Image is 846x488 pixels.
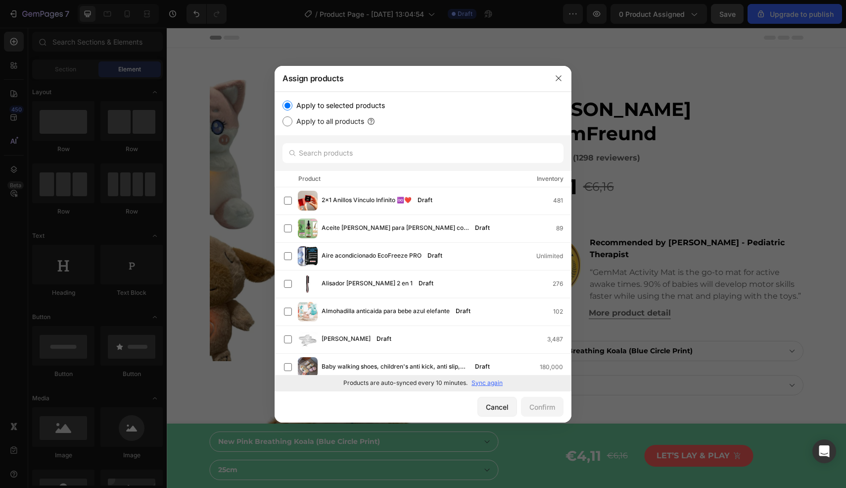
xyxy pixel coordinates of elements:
[553,307,571,317] div: 102
[298,274,318,294] img: product-img
[537,174,564,184] div: Inventory
[414,195,436,205] div: Draft
[343,379,468,387] p: Products are auto-synced every 10 minutes.
[486,402,509,412] div: Cancel
[373,334,395,344] div: Draft
[322,223,469,234] span: Aceite [PERSON_NAME] para [PERSON_NAME] con Biotina (30 ml)
[415,278,437,288] div: Draft
[292,115,364,127] label: Apply to all products
[356,52,399,64] pre: - 33% off
[398,417,435,439] div: €4,11
[292,100,385,111] label: Apply to selected products
[322,251,422,262] span: Aire acondicionado EcoFreeze PRO
[275,92,571,391] div: />
[298,329,318,349] img: product-img
[540,362,571,372] div: 180,000
[322,334,371,345] span: [PERSON_NAME]
[275,65,546,91] div: Assign products
[812,439,836,463] div: Open Intercom Messenger
[356,68,637,119] h1: [PERSON_NAME] TraumFreund
[477,397,517,417] button: Cancel
[322,195,412,206] span: 2x1 Anillos Vínculo Infinito ♾️❤️
[356,145,412,173] div: €4,11
[490,423,563,433] div: Let’s lay & play
[298,246,318,266] img: product-img
[422,279,504,291] a: More product detail
[322,278,413,289] span: Alisador [PERSON_NAME] 2 en 1
[423,239,636,274] p: “GemMat Activity Mat is the go-to mat for active awake times. 90% of babies will develop motor sk...
[416,149,448,169] div: €6,16
[439,421,462,435] div: €6,16
[322,362,469,373] span: Baby walking shoes, children's anti kick, anti slip, wear-resistant men's and women's baby shoes
[547,334,571,344] div: 3,487
[452,306,474,316] div: Draft
[298,302,318,322] img: product-img
[556,223,571,233] div: 89
[282,143,564,163] input: Search products
[471,362,494,372] div: Draft
[298,191,318,211] img: product-img
[356,299,377,313] legend: color
[553,279,571,289] div: 276
[356,333,374,347] legend: 高度
[553,196,571,206] div: 481
[298,174,321,184] div: Product
[298,218,318,238] img: product-img
[43,52,324,333] img: Image
[471,379,503,387] p: Sync again
[529,402,555,412] div: Confirm
[322,306,450,317] span: Almohadilla anticaida para bebe azul elefante
[478,417,587,438] button: Let’s lay & play
[536,251,571,261] div: Unlimited
[356,380,637,393] div: Quantity
[423,209,636,233] p: Recommended by [PERSON_NAME] - Pediatric Therapist
[521,397,564,417] button: Confirm
[406,124,473,136] p: (1298 reviewers)
[423,251,446,261] div: Draft
[471,223,494,233] div: Draft
[356,208,414,268] img: Alt Image
[298,357,318,377] img: product-img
